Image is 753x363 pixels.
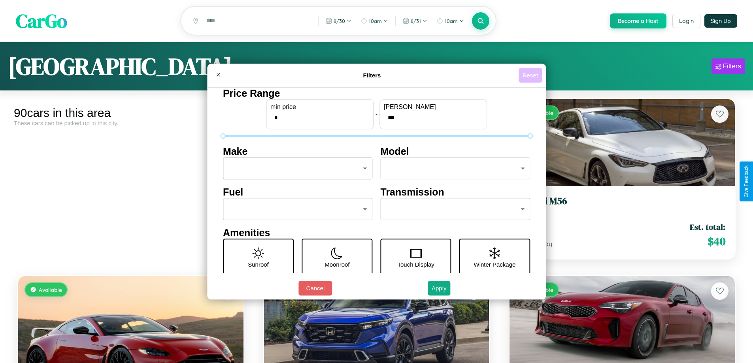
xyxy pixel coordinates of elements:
span: 10am [369,18,382,24]
button: 8/31 [399,15,431,27]
button: Login [672,14,700,28]
span: 8 / 30 [334,18,345,24]
div: 90 cars in this area [14,106,248,120]
button: Cancel [298,281,332,295]
span: Available [39,286,62,293]
p: Winter Package [474,259,516,270]
p: Sunroof [248,259,269,270]
h3: Infiniti M56 [519,196,725,207]
a: Infiniti M562023 [519,196,725,215]
h4: Fuel [223,186,373,198]
p: Touch Display [397,259,434,270]
span: CarGo [16,8,67,34]
h1: [GEOGRAPHIC_DATA] [8,50,232,83]
div: Filters [723,62,741,70]
div: Give Feedback [744,166,749,197]
span: 10am [445,18,458,24]
p: - [376,109,377,119]
span: 8 / 31 [411,18,421,24]
button: Sign Up [704,14,737,28]
button: 8/30 [322,15,355,27]
button: Filters [711,58,745,74]
button: 10am [433,15,468,27]
h4: Filters [225,72,519,79]
h4: Model [381,146,530,157]
h4: Amenities [223,227,530,239]
button: 10am [357,15,392,27]
div: These cars can be picked up in this city. [14,120,248,126]
button: Reset [519,68,542,83]
h4: Price Range [223,88,530,99]
button: Become a Host [610,13,666,28]
span: $ 40 [708,233,725,249]
button: Apply [428,281,451,295]
label: [PERSON_NAME] [384,103,483,111]
h4: Transmission [381,186,530,198]
span: Est. total: [690,221,725,233]
p: Moonroof [325,259,349,270]
label: min price [270,103,369,111]
h4: Make [223,146,373,157]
